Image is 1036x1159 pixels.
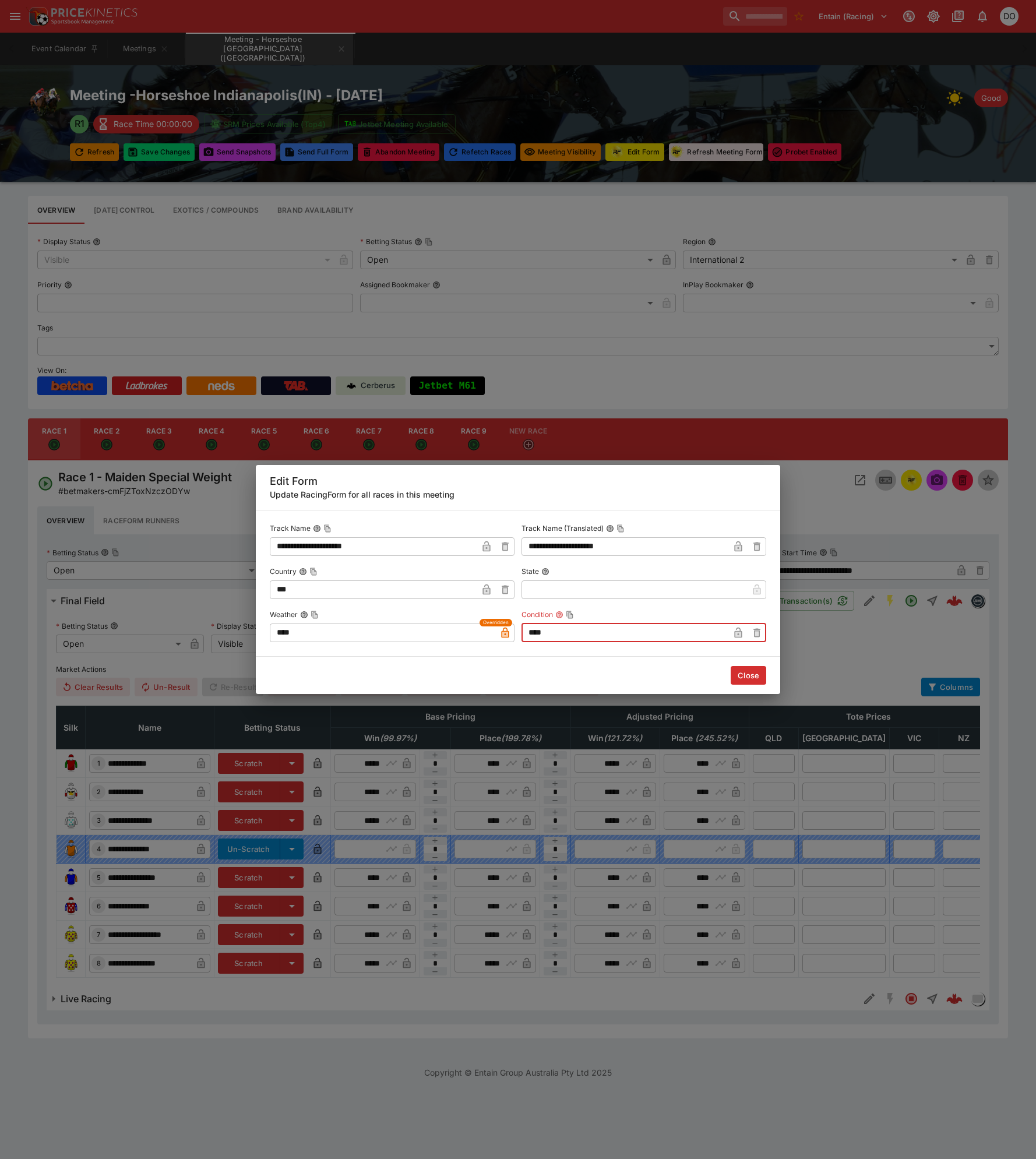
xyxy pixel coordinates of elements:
p: Country [270,566,297,576]
button: CountryCopy To Clipboard [299,568,307,576]
button: Track Name (Translated)Copy To Clipboard [606,524,614,533]
p: Track Name (Translated) [521,523,604,533]
button: Copy To Clipboard [566,611,574,619]
button: Close [731,666,766,685]
p: Condition [521,610,553,619]
h6: Update RacingForm for all races in this meeting [270,488,766,501]
span: Overridden [483,619,509,626]
button: ConditionCopy To Clipboard [555,611,563,619]
button: Copy To Clipboard [311,611,319,619]
button: Copy To Clipboard [323,524,332,533]
button: Copy To Clipboard [616,524,625,533]
button: WeatherCopy To Clipboard [300,611,308,619]
button: Track NameCopy To Clipboard [313,524,321,533]
p: State [521,566,539,576]
p: Weather [270,610,298,619]
p: Track Name [270,523,311,533]
button: State [541,568,549,576]
button: Copy To Clipboard [309,568,318,576]
h5: Edit Form [270,474,766,488]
